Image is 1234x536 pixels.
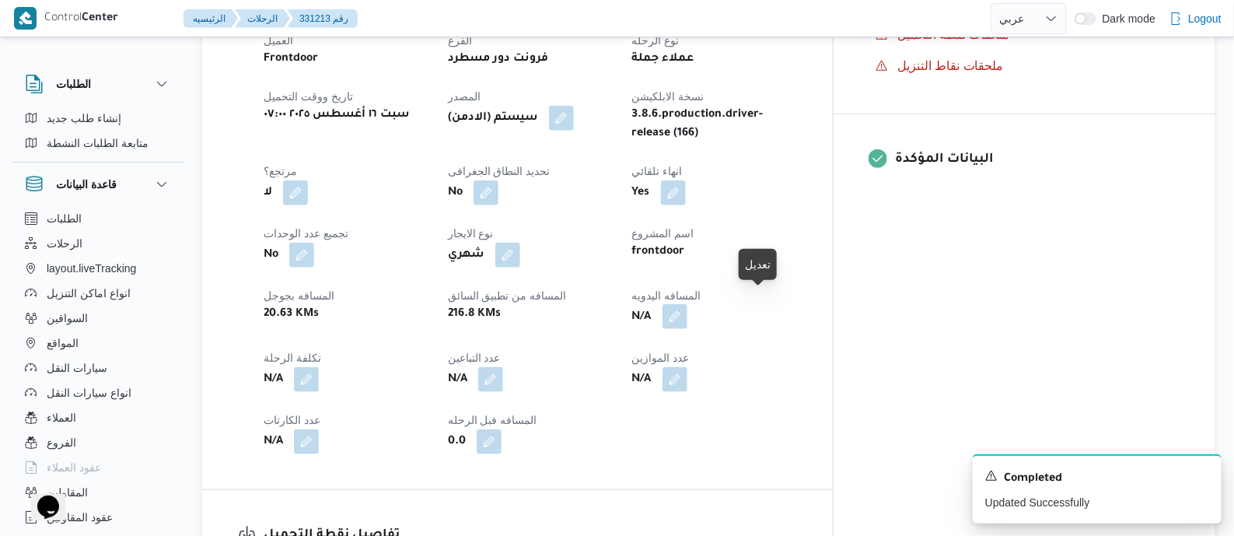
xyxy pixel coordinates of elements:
[19,331,177,356] button: المواقع
[264,227,348,240] span: تجميع عدد الوحدات
[632,165,683,177] span: انهاء تلقائي
[1188,9,1222,28] span: Logout
[47,209,82,228] span: الطلبات
[448,305,501,324] b: 216.8 KMs
[47,458,101,477] span: عقود العملاء
[47,508,113,527] span: عقود المقاولين
[19,405,177,430] button: العملاء
[632,90,704,103] span: نسخة الابلكيشن
[19,231,177,256] button: الرحلات
[19,131,177,156] button: متابعة الطلبات النشطة
[12,106,184,162] div: الطلبات
[264,414,320,426] span: عدد الكارتات
[287,9,358,28] button: 331213 رقم
[869,54,1180,79] button: ملحقات نقاط التنزيل
[448,50,548,68] b: فرونت دور مسطرد
[264,106,410,124] b: سبت ١٦ أغسطس ٢٠٢٥ ٠٧:٠٠
[25,175,171,194] button: قاعدة البيانات
[448,352,501,364] span: عدد التباعين
[448,227,494,240] span: نوع الايجار
[47,483,88,502] span: المقاولين
[264,433,283,451] b: N/A
[47,134,149,152] span: متابعة الطلبات النشطة
[19,455,177,480] button: عقود العملاء
[47,334,79,352] span: المواقع
[448,433,466,451] b: 0.0
[448,414,537,426] span: المسافه فبل الرحله
[56,175,117,194] h3: قاعدة البيانات
[632,50,694,68] b: عملاء جملة
[264,305,319,324] b: 20.63 KMs
[25,75,171,93] button: الطلبات
[47,259,136,278] span: layout.liveTracking
[1004,470,1062,489] span: Completed
[264,165,297,177] span: مرتجع؟
[47,284,131,303] span: انواع اماكن التنزيل
[632,34,680,47] span: نوع الرحله
[19,430,177,455] button: الفروع
[47,408,76,427] span: العملاء
[632,243,685,261] b: frontdoor
[47,309,88,328] span: السواقين
[448,34,472,47] span: الفرع
[184,9,238,28] button: الرئيسيه
[264,184,272,202] b: لا
[14,7,37,30] img: X8yXhbKr1z7QwAAAABJRU5ErkJggg==
[264,50,318,68] b: Frontdoor
[19,505,177,530] button: عقود المقاولين
[19,256,177,281] button: layout.liveTracking
[895,149,1180,170] h3: البيانات المؤكدة
[448,165,551,177] span: تحديد النطاق الجغرافى
[632,184,650,202] b: Yes
[264,90,353,103] span: تاريخ ووقت التحميل
[632,352,690,364] span: عدد الموازين
[56,75,91,93] h3: الطلبات
[985,495,1209,511] p: Updated Successfully
[264,352,321,364] span: تكلفة الرحلة
[16,474,65,520] iframe: chat widget
[448,289,567,302] span: المسافه من تطبيق السائق
[47,384,131,402] span: انواع سيارات النقل
[264,246,278,264] b: No
[264,370,283,389] b: N/A
[47,433,76,452] span: الفروع
[47,359,107,377] span: سيارات النقل
[745,255,771,274] div: تعديل
[19,206,177,231] button: الطلبات
[264,289,334,302] span: المسافه بجوجل
[448,109,538,128] b: (سيستم (الادمن
[19,106,177,131] button: إنشاء طلب جديد
[82,12,118,25] b: Center
[448,90,481,103] span: المصدر
[1163,3,1228,34] button: Logout
[19,356,177,380] button: سيارات النقل
[448,370,467,389] b: N/A
[632,289,701,302] span: المسافه اليدويه
[47,234,82,253] span: الرحلات
[985,468,1209,489] div: Notification
[1096,12,1155,25] span: Dark mode
[19,480,177,505] button: المقاولين
[448,184,463,202] b: No
[264,34,293,47] span: العميل
[897,57,1004,75] span: ملحقات نقاط التنزيل
[632,227,694,240] span: اسم المشروع
[19,281,177,306] button: انواع اماكن التنزيل
[448,246,484,264] b: شهري
[19,306,177,331] button: السواقين
[897,59,1004,72] span: ملحقات نقاط التنزيل
[632,106,795,143] b: 3.8.6.production.driver-release (166)
[632,308,652,327] b: N/A
[632,370,652,389] b: N/A
[19,380,177,405] button: انواع سيارات النقل
[235,9,290,28] button: الرحلات
[47,109,121,128] span: إنشاء طلب جديد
